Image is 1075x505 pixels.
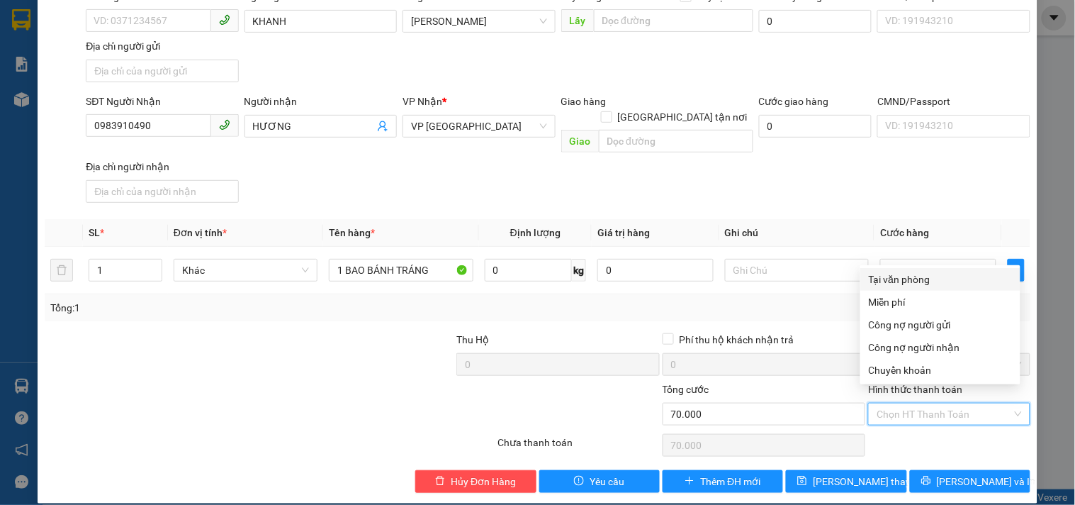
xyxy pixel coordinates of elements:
span: Định lượng [510,227,561,238]
span: plus [685,476,694,487]
strong: 0931 600 979 [9,40,77,67]
span: printer [921,476,931,487]
input: Ghi Chú [725,259,869,282]
input: Dọc đường [599,130,753,152]
strong: 0901 900 568 [91,40,206,67]
strong: Sài Gòn: [9,40,52,53]
button: plus [1008,259,1025,282]
th: Ghi chú [719,219,874,247]
span: Giao [561,130,599,152]
button: plusThêm ĐH mới [663,470,783,493]
span: delete [435,476,445,487]
span: Tổng cước [663,384,709,395]
span: Khác [182,260,309,281]
span: Giá trị hàng [597,227,650,238]
input: Địa chỉ của người gửi [86,60,238,82]
input: Cước giao hàng [759,115,872,138]
span: Thêm ĐH mới [700,474,760,489]
strong: 0901 936 968 [9,69,79,82]
strong: [PERSON_NAME]: [91,40,180,53]
button: save[PERSON_NAME] thay đổi [786,470,906,493]
span: Chọn HT Thanh Toán [877,404,1021,425]
div: Công nợ người nhận [869,340,1012,355]
span: phone [219,14,230,26]
button: deleteHủy Đơn Hàng [415,470,536,493]
div: Địa chỉ người nhận [86,159,238,174]
span: [PERSON_NAME] và In [937,474,1036,489]
div: Chuyển khoản [869,362,1012,378]
span: Thu Hộ [456,334,489,345]
button: exclamation-circleYêu cầu [539,470,660,493]
div: SĐT Người Nhận [86,94,238,109]
span: Lấy [561,9,594,32]
label: Cước giao hàng [759,96,829,107]
span: exclamation-circle [574,476,584,487]
span: Tên hàng [329,227,375,238]
span: [PERSON_NAME] thay đổi [813,474,926,489]
span: Đơn vị tính [174,227,227,238]
div: Người nhận [244,94,397,109]
span: Phí thu hộ khách nhận trả [674,332,800,348]
div: Công nợ người gửi [869,317,1012,333]
div: Miễn phí [869,294,1012,310]
div: Chưa thanh toán [496,435,660,460]
div: Cước gửi hàng sẽ được ghi vào công nợ của người nhận [860,336,1020,359]
input: Cước lấy hàng [759,10,872,33]
span: Cước hàng [880,227,929,238]
span: Yêu cầu [590,474,624,489]
input: VD: Bàn, Ghế [329,259,473,282]
span: ĐỨC ĐẠT GIA LAI [39,13,176,33]
div: CMND/Passport [877,94,1030,109]
span: VP GỬI: [9,89,71,109]
div: Địa chỉ người gửi [86,38,238,54]
span: Hủy Đơn Hàng [451,474,516,489]
button: printer[PERSON_NAME] và In [910,470,1030,493]
span: plus [1008,265,1024,276]
span: phone [219,119,230,131]
button: delete [50,259,73,282]
span: [GEOGRAPHIC_DATA] tận nơi [612,109,753,125]
div: Cước gửi hàng sẽ được ghi vào công nợ của người gửi [860,313,1020,336]
span: VP Nhận [403,96,442,107]
span: kg [572,259,586,282]
span: Phan Đình Phùng [411,11,546,32]
input: Địa chỉ của người nhận [86,180,238,203]
span: user-add [377,121,388,132]
strong: 0901 933 179 [91,69,161,82]
label: Hình thức thanh toán [868,384,962,395]
span: SL [89,227,100,238]
div: Tổng: 1 [50,300,416,316]
span: VP Đà Nẵng [411,116,546,137]
span: Giao hàng [561,96,607,107]
span: save [797,476,807,487]
div: Tại văn phòng [869,272,1012,287]
input: Dọc đường [594,9,753,32]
